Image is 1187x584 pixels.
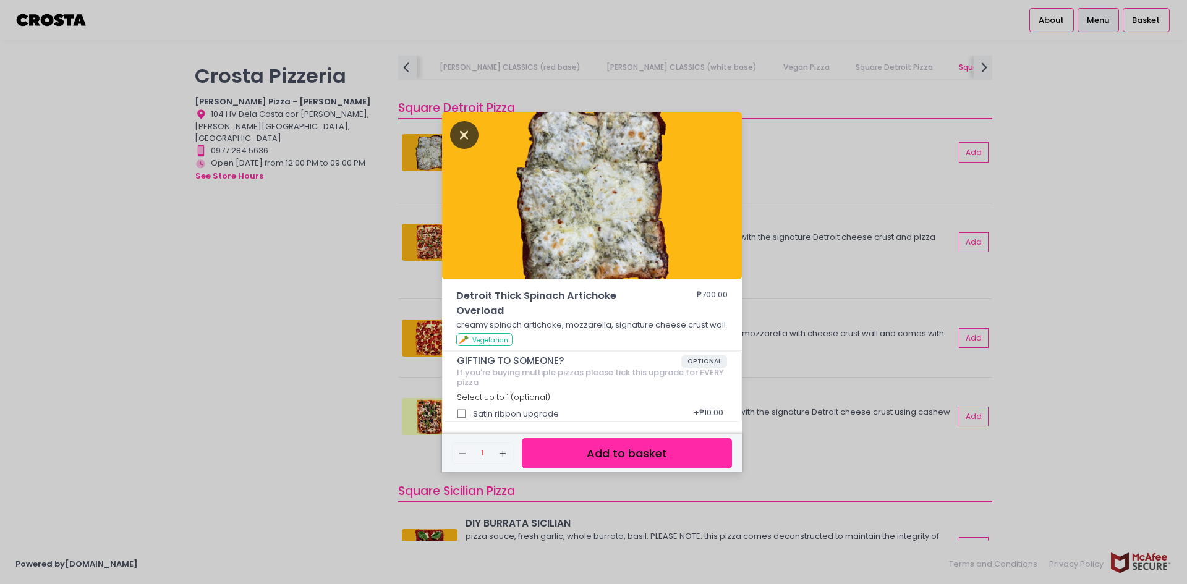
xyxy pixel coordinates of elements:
[450,128,479,140] button: Close
[459,334,469,345] span: 🥕
[456,319,728,331] p: creamy spinach artichoke, mozzarella, signature cheese crust wall
[457,355,681,366] span: GIFTING TO SOMEONE?
[681,355,728,368] span: OPTIONAL
[522,438,732,468] button: Add to basket
[442,112,742,280] img: Detroit Thick Spinach Artichoke Overload
[689,402,727,426] div: + ₱10.00
[456,289,660,319] span: Detroit Thick Spinach Artichoke Overload
[457,368,728,387] div: If you're buying multiple pizzas please tick this upgrade for EVERY pizza
[697,289,728,319] div: ₱700.00
[457,392,550,402] span: Select up to 1 (optional)
[472,336,508,345] span: Vegetarian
